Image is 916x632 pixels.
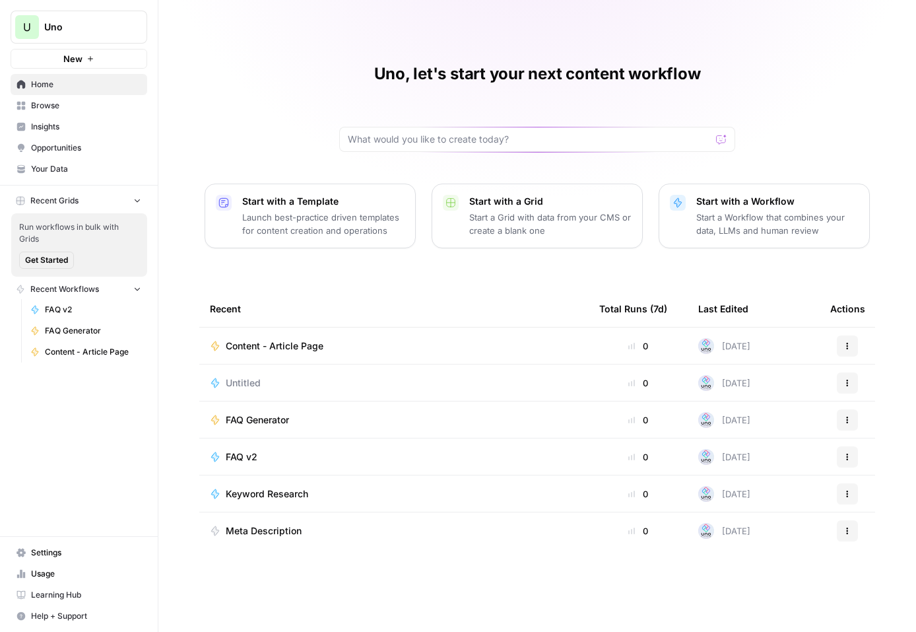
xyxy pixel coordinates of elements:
[25,254,68,266] span: Get Started
[469,195,632,208] p: Start with a Grid
[11,95,147,116] a: Browse
[599,413,677,427] div: 0
[30,283,99,295] span: Recent Workflows
[599,524,677,538] div: 0
[31,547,141,559] span: Settings
[599,487,677,501] div: 0
[830,291,865,327] div: Actions
[348,133,711,146] input: What would you like to create today?
[599,339,677,353] div: 0
[696,211,859,237] p: Start a Workflow that combines your data, LLMs and human review
[31,610,141,622] span: Help + Support
[45,304,141,316] span: FAQ v2
[698,412,750,428] div: [DATE]
[31,100,141,112] span: Browse
[226,524,302,538] span: Meta Description
[698,449,714,465] img: 3f8av66emnxo9adc3g8irslmzg2j
[698,375,714,391] img: 3f8av66emnxo9adc3g8irslmzg2j
[11,584,147,606] a: Learning Hub
[698,291,748,327] div: Last Edited
[698,338,750,354] div: [DATE]
[242,211,405,237] p: Launch best-practice driven templates for content creation and operations
[432,184,643,248] button: Start with a GridStart a Grid with data from your CMS or create a blank one
[210,413,578,427] a: FAQ Generator
[210,376,578,390] a: Untitled
[698,449,750,465] div: [DATE]
[374,63,701,85] h1: Uno, let's start your next content workflow
[11,542,147,563] a: Settings
[226,376,261,390] span: Untitled
[696,195,859,208] p: Start with a Workflow
[31,163,141,175] span: Your Data
[11,49,147,69] button: New
[698,338,714,354] img: 3f8av66emnxo9adc3g8irslmzg2j
[226,487,308,501] span: Keyword Research
[210,291,578,327] div: Recent
[210,339,578,353] a: Content - Article Page
[11,606,147,627] button: Help + Support
[469,211,632,237] p: Start a Grid with data from your CMS or create a blank one
[11,563,147,584] a: Usage
[698,486,750,502] div: [DATE]
[45,346,141,358] span: Content - Article Page
[30,195,79,207] span: Recent Grids
[11,74,147,95] a: Home
[11,191,147,211] button: Recent Grids
[698,523,750,539] div: [DATE]
[11,279,147,299] button: Recent Workflows
[44,20,124,34] span: Uno
[226,413,289,427] span: FAQ Generator
[31,79,141,90] span: Home
[24,299,147,320] a: FAQ v2
[63,52,82,65] span: New
[226,450,257,464] span: FAQ v2
[210,450,578,464] a: FAQ v2
[659,184,870,248] button: Start with a WorkflowStart a Workflow that combines your data, LLMs and human review
[31,142,141,154] span: Opportunities
[11,116,147,137] a: Insights
[23,19,31,35] span: U
[24,341,147,363] a: Content - Article Page
[226,339,323,353] span: Content - Article Page
[31,121,141,133] span: Insights
[31,568,141,580] span: Usage
[205,184,416,248] button: Start with a TemplateLaunch best-practice driven templates for content creation and operations
[599,291,667,327] div: Total Runs (7d)
[11,137,147,158] a: Opportunities
[210,524,578,538] a: Meta Description
[11,11,147,44] button: Workspace: Uno
[242,195,405,208] p: Start with a Template
[698,412,714,428] img: 3f8av66emnxo9adc3g8irslmzg2j
[698,486,714,502] img: 3f8av66emnxo9adc3g8irslmzg2j
[599,450,677,464] div: 0
[698,523,714,539] img: 3f8av66emnxo9adc3g8irslmzg2j
[45,325,141,337] span: FAQ Generator
[31,589,141,601] span: Learning Hub
[11,158,147,180] a: Your Data
[19,221,139,245] span: Run workflows in bulk with Grids
[599,376,677,390] div: 0
[24,320,147,341] a: FAQ Generator
[210,487,578,501] a: Keyword Research
[19,252,74,269] button: Get Started
[698,375,750,391] div: [DATE]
